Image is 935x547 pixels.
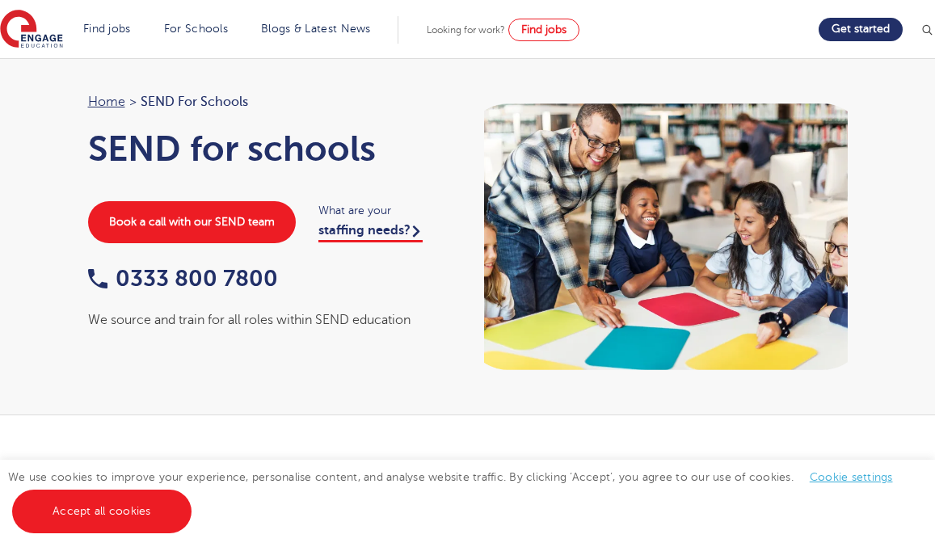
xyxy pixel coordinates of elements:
span: SEND for Schools [141,91,248,112]
a: Find jobs [83,23,131,35]
span: > [129,95,137,109]
a: Home [88,95,125,109]
span: We use cookies to improve your experience, personalise content, and analyse website traffic. By c... [8,471,909,517]
a: Find jobs [508,19,579,41]
nav: breadcrumb [88,91,452,112]
a: Blogs & Latest News [261,23,371,35]
a: Accept all cookies [12,490,192,533]
a: For Schools [164,23,228,35]
a: Get started [819,18,903,41]
span: Looking for work? [427,24,505,36]
a: staffing needs? [318,223,423,242]
a: Book a call with our SEND team [88,201,296,243]
div: We source and train for all roles within SEND education [88,309,452,330]
a: 0333 800 7800 [88,266,278,291]
a: Cookie settings [810,471,893,483]
h1: SEND for schools [88,128,452,169]
span: What are your [318,201,451,220]
span: Find jobs [521,23,566,36]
